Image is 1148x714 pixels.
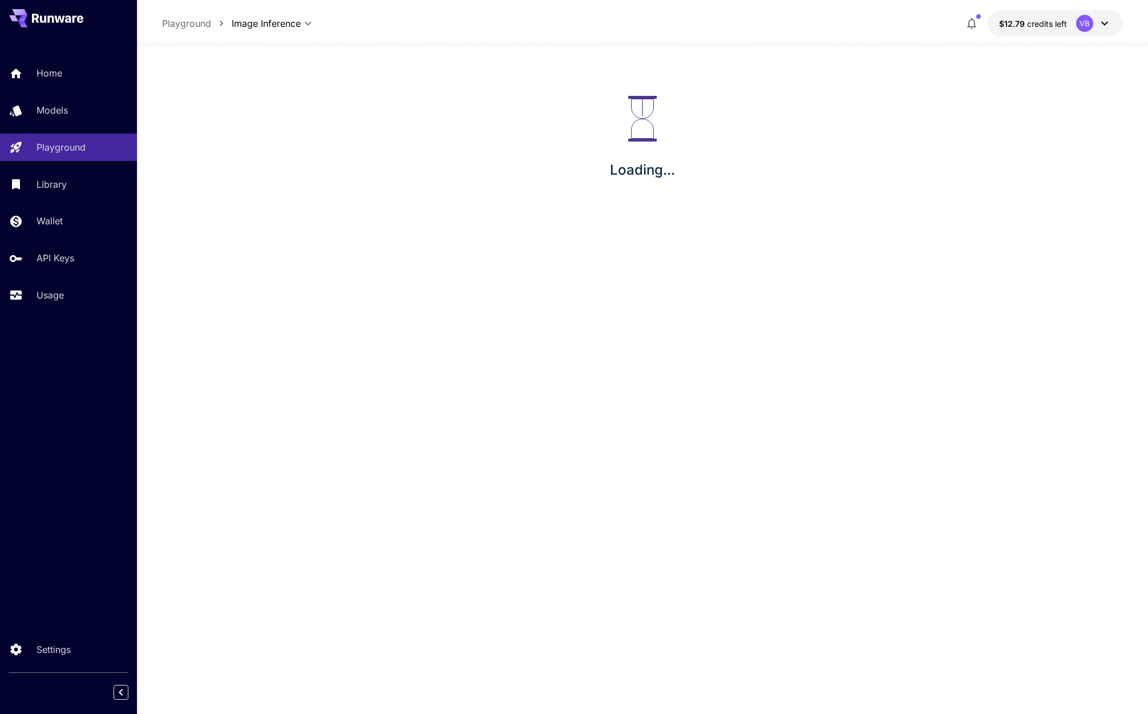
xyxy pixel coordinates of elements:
[37,178,67,191] p: Library
[999,18,1067,30] div: $12.79107
[162,17,232,30] nav: breadcrumb
[988,10,1123,37] button: $12.79107VB
[37,251,74,265] p: API Keys
[37,66,62,80] p: Home
[114,685,128,700] button: Collapse sidebar
[37,214,63,228] p: Wallet
[1076,15,1093,32] div: VB
[1027,19,1067,29] span: credits left
[37,103,68,117] p: Models
[37,288,64,302] p: Usage
[37,140,86,154] p: Playground
[162,17,211,30] a: Playground
[232,17,301,30] span: Image Inference
[37,643,71,656] p: Settings
[610,160,675,180] p: Loading...
[122,682,137,703] div: Collapse sidebar
[999,19,1027,29] span: $12.79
